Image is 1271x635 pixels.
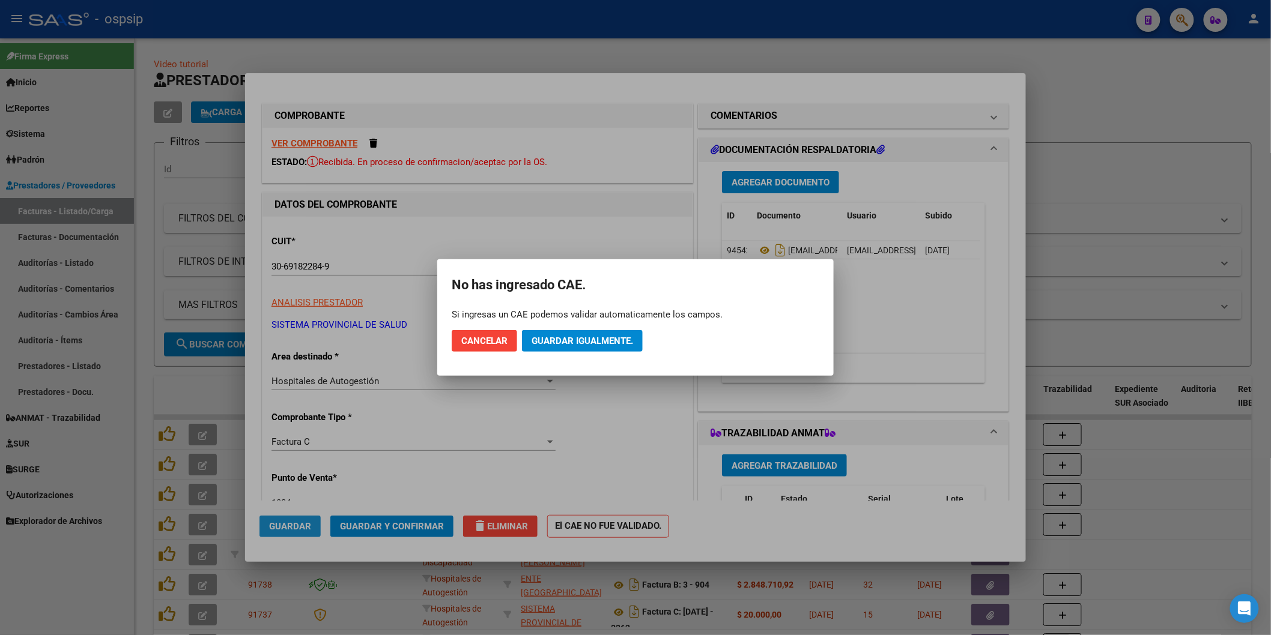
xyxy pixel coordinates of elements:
h2: No has ingresado CAE. [452,274,819,296]
span: Cancelar [461,336,508,346]
div: Open Intercom Messenger [1230,594,1259,623]
span: Guardar igualmente. [532,336,633,346]
button: Cancelar [452,330,517,352]
div: Si ingresas un CAE podemos validar automaticamente los campos. [452,308,819,321]
button: Guardar igualmente. [522,330,643,352]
